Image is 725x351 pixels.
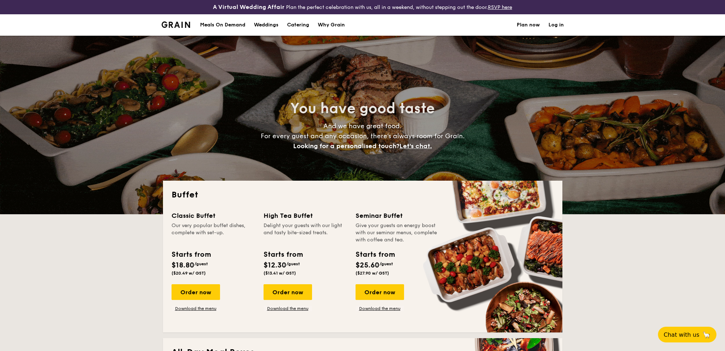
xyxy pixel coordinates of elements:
[172,222,255,244] div: Our very popular buffet dishes, complete with set-up.
[172,271,206,276] span: ($20.49 w/ GST)
[172,211,255,221] div: Classic Buffet
[313,14,349,36] a: Why Grain
[157,3,568,11] div: Plan the perfect celebration with us, all in a weekend, without stepping out the door.
[318,14,345,36] div: Why Grain
[379,261,393,266] span: /guest
[399,142,432,150] span: Let's chat.
[702,331,711,339] span: 🦙
[162,21,190,28] a: Logotype
[162,21,190,28] img: Grain
[200,14,245,36] div: Meals On Demand
[264,222,347,244] div: Delight your guests with our light and tasty bite-sized treats.
[172,306,220,311] a: Download the menu
[658,327,716,342] button: Chat with us🦙
[264,306,312,311] a: Download the menu
[264,261,286,270] span: $12.30
[664,331,699,338] span: Chat with us
[196,14,250,36] a: Meals On Demand
[172,261,194,270] span: $18.80
[264,211,347,221] div: High Tea Buffet
[356,284,404,300] div: Order now
[172,249,210,260] div: Starts from
[356,249,394,260] div: Starts from
[264,284,312,300] div: Order now
[548,14,564,36] a: Log in
[517,14,540,36] a: Plan now
[172,189,554,201] h2: Buffet
[261,122,465,150] span: And we have great food. For every guest and any occasion, there’s always room for Grain.
[286,261,300,266] span: /guest
[283,14,313,36] a: Catering
[213,3,285,11] h4: A Virtual Wedding Affair
[356,211,439,221] div: Seminar Buffet
[356,261,379,270] span: $25.60
[356,306,404,311] a: Download the menu
[356,271,389,276] span: ($27.90 w/ GST)
[488,4,512,10] a: RSVP here
[194,261,208,266] span: /guest
[287,14,309,36] h1: Catering
[254,14,279,36] div: Weddings
[250,14,283,36] a: Weddings
[356,222,439,244] div: Give your guests an energy boost with our seminar menus, complete with coffee and tea.
[264,249,302,260] div: Starts from
[264,271,296,276] span: ($13.41 w/ GST)
[172,284,220,300] div: Order now
[293,142,399,150] span: Looking for a personalised touch?
[290,100,435,117] span: You have good taste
